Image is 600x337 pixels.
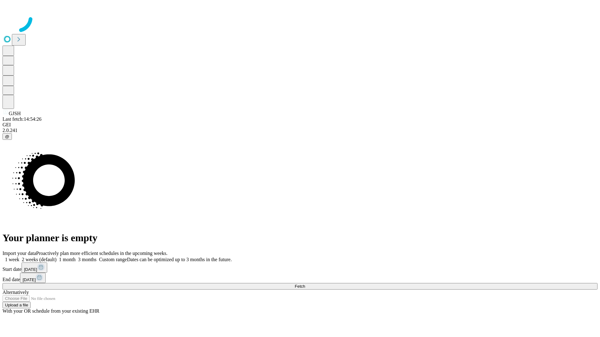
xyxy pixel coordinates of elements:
[2,302,31,308] button: Upload a file
[36,251,167,256] span: Proactively plan more efficient schedules in the upcoming weeks.
[2,116,42,122] span: Last fetch: 14:54:26
[2,283,597,290] button: Fetch
[2,273,597,283] div: End date
[5,257,19,262] span: 1 week
[2,290,29,295] span: Alternatively
[59,257,76,262] span: 1 month
[20,273,46,283] button: [DATE]
[99,257,127,262] span: Custom range
[2,122,597,128] div: GEI
[78,257,97,262] span: 3 months
[2,308,99,314] span: With your OR schedule from your existing EHR
[2,251,36,256] span: Import your data
[9,111,21,116] span: GJSH
[22,257,57,262] span: 2 weeks (default)
[24,267,37,272] span: [DATE]
[5,134,9,139] span: @
[22,262,47,273] button: [DATE]
[295,284,305,289] span: Fetch
[2,128,597,133] div: 2.0.241
[127,257,232,262] span: Dates can be optimized up to 3 months in the future.
[2,262,597,273] div: Start date
[22,277,36,282] span: [DATE]
[2,133,12,140] button: @
[2,232,597,244] h1: Your planner is empty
